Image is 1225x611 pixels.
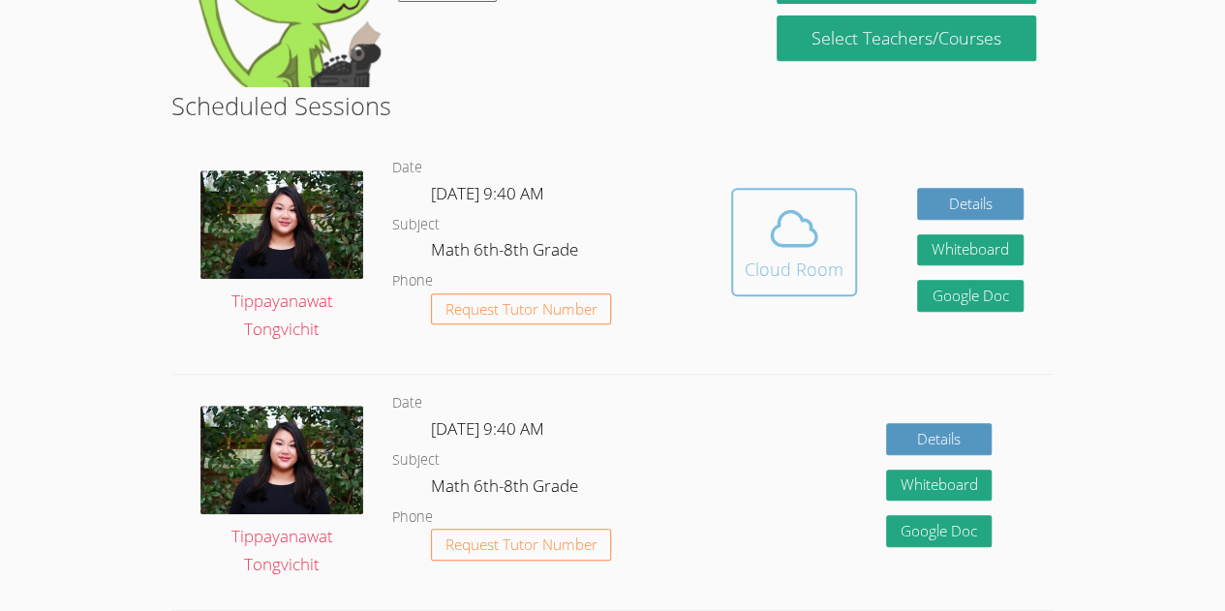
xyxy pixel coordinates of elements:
[392,269,433,293] dt: Phone
[431,473,582,505] dd: Math 6th-8th Grade
[200,170,363,343] a: Tippayanawat Tongvichit
[392,156,422,180] dt: Date
[171,87,1054,124] h2: Scheduled Sessions
[392,213,440,237] dt: Subject
[431,529,612,561] button: Request Tutor Number
[431,293,612,325] button: Request Tutor Number
[745,256,843,283] div: Cloud Room
[200,406,363,578] a: Tippayanawat Tongvichit
[777,15,1035,61] a: Select Teachers/Courses
[917,234,1024,266] button: Whiteboard
[200,170,363,279] img: IMG_0561.jpeg
[431,417,544,440] span: [DATE] 9:40 AM
[731,188,857,296] button: Cloud Room
[917,188,1024,220] a: Details
[917,280,1024,312] a: Google Doc
[392,505,433,530] dt: Phone
[886,470,993,502] button: Whiteboard
[445,302,597,317] span: Request Tutor Number
[431,182,544,204] span: [DATE] 9:40 AM
[392,391,422,415] dt: Date
[886,515,993,547] a: Google Doc
[445,537,597,552] span: Request Tutor Number
[392,448,440,473] dt: Subject
[200,406,363,514] img: IMG_0561.jpeg
[431,236,582,269] dd: Math 6th-8th Grade
[886,423,993,455] a: Details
